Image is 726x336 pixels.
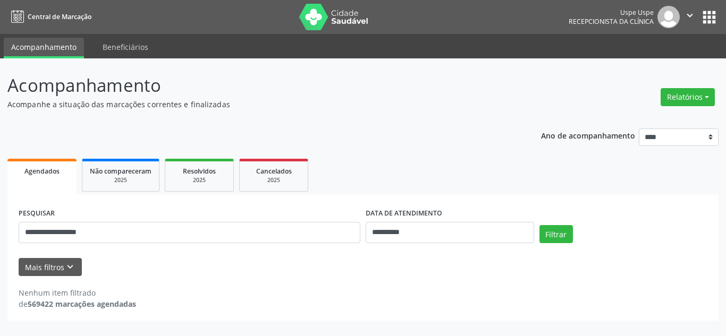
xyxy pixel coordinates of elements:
a: Beneficiários [95,38,156,56]
a: Acompanhamento [4,38,84,58]
button: Mais filtroskeyboard_arrow_down [19,258,82,277]
div: Nenhum item filtrado [19,287,136,298]
button: Relatórios [661,88,715,106]
label: PESQUISAR [19,205,55,222]
div: 2025 [90,176,151,184]
p: Acompanhamento [7,72,505,99]
span: Recepcionista da clínica [569,17,654,26]
div: Uspe Uspe [569,8,654,17]
span: Não compareceram [90,167,151,176]
button: Filtrar [539,225,573,243]
span: Central de Marcação [28,12,91,21]
span: Resolvidos [183,167,216,176]
a: Central de Marcação [7,8,91,25]
label: DATA DE ATENDIMENTO [366,205,442,222]
img: img [657,6,680,28]
div: 2025 [247,176,300,184]
p: Acompanhe a situação das marcações correntes e finalizadas [7,99,505,110]
div: 2025 [173,176,226,184]
p: Ano de acompanhamento [541,128,635,142]
span: Agendados [24,167,60,176]
div: de [19,298,136,309]
span: Cancelados [256,167,292,176]
strong: 569422 marcações agendadas [28,299,136,309]
i: keyboard_arrow_down [64,261,76,273]
button:  [680,6,700,28]
button: apps [700,8,719,27]
i:  [684,10,696,21]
